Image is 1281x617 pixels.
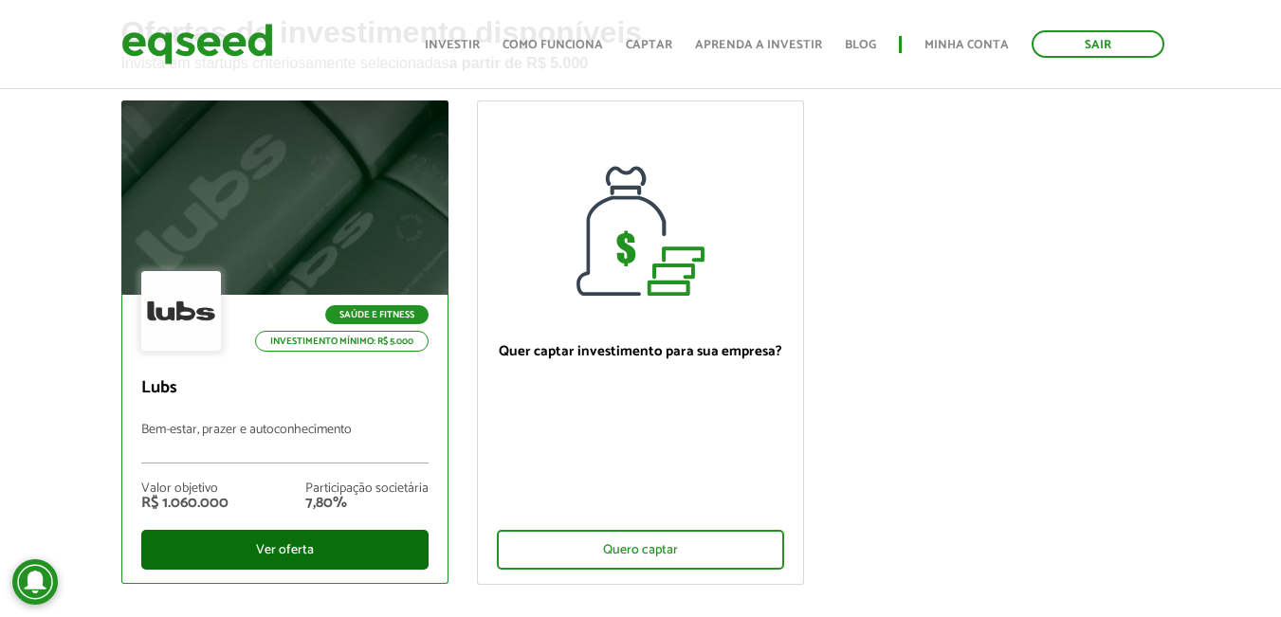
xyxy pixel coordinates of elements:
div: Participação societária [305,482,429,496]
a: Sair [1032,30,1164,58]
a: Como funciona [503,39,603,51]
a: Blog [845,39,876,51]
a: Minha conta [924,39,1009,51]
img: EqSeed [121,19,273,69]
p: Saúde e Fitness [325,305,429,324]
p: Investimento mínimo: R$ 5.000 [255,331,429,352]
a: Saúde e Fitness Investimento mínimo: R$ 5.000 Lubs Bem-estar, prazer e autoconhecimento Valor obj... [121,100,448,584]
a: Investir [425,39,480,51]
p: Bem-estar, prazer e autoconhecimento [141,423,429,463]
div: R$ 1.060.000 [141,496,229,511]
p: Lubs [141,378,429,399]
a: Captar [626,39,672,51]
div: Valor objetivo [141,482,229,496]
p: Quer captar investimento para sua empresa? [497,343,784,360]
div: 7,80% [305,496,429,511]
div: Quero captar [497,530,784,570]
a: Quer captar investimento para sua empresa? Quero captar [477,100,804,585]
div: Ver oferta [141,530,429,570]
a: Aprenda a investir [695,39,822,51]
